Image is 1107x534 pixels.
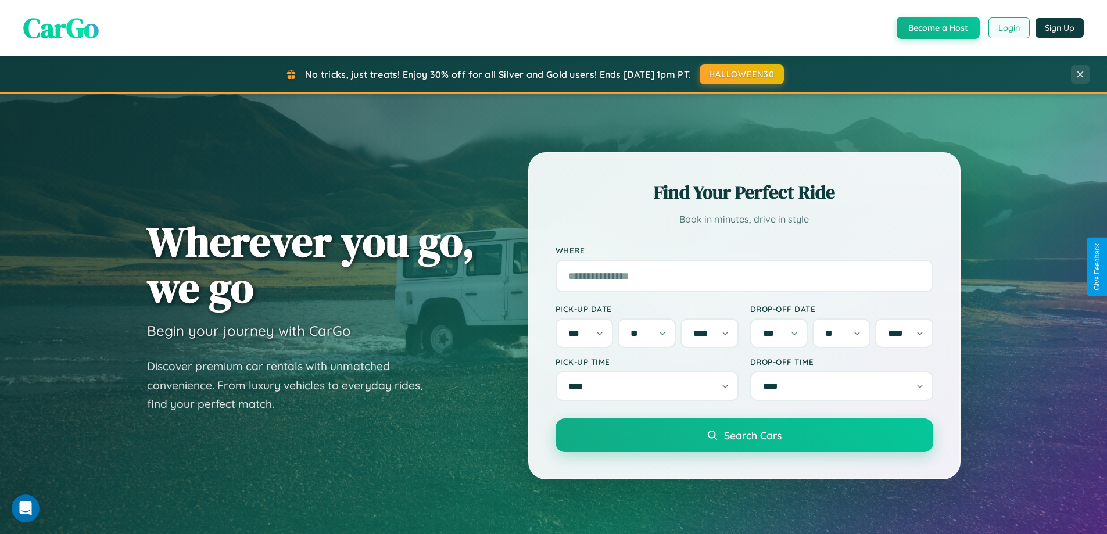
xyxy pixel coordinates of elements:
[897,17,980,39] button: Become a Host
[988,17,1030,38] button: Login
[556,418,933,452] button: Search Cars
[147,218,475,310] h1: Wherever you go, we go
[1036,18,1084,38] button: Sign Up
[556,245,933,255] label: Where
[1093,243,1101,291] div: Give Feedback
[700,64,784,84] button: HALLOWEEN30
[750,304,933,314] label: Drop-off Date
[556,211,933,228] p: Book in minutes, drive in style
[556,357,739,367] label: Pick-up Time
[556,180,933,205] h2: Find Your Perfect Ride
[750,357,933,367] label: Drop-off Time
[147,322,351,339] h3: Begin your journey with CarGo
[12,494,40,522] iframe: Intercom live chat
[305,69,691,80] span: No tricks, just treats! Enjoy 30% off for all Silver and Gold users! Ends [DATE] 1pm PT.
[23,9,99,47] span: CarGo
[147,357,438,414] p: Discover premium car rentals with unmatched convenience. From luxury vehicles to everyday rides, ...
[724,429,782,442] span: Search Cars
[556,304,739,314] label: Pick-up Date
